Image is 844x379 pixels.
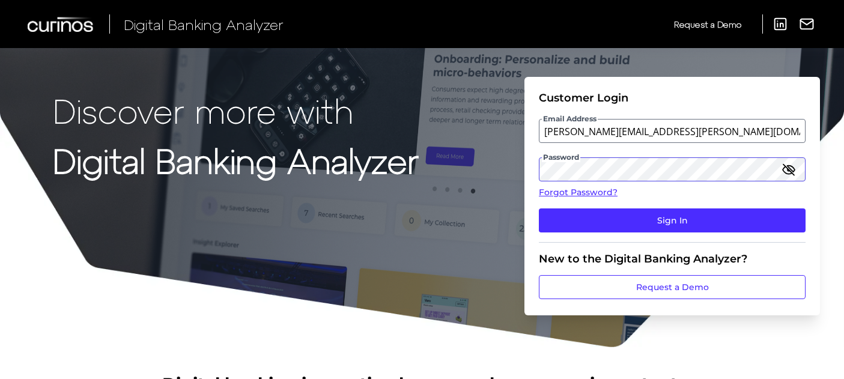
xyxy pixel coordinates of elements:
[539,186,806,199] a: Forgot Password?
[539,208,806,232] button: Sign In
[674,19,741,29] span: Request a Demo
[542,114,598,124] span: Email Address
[674,14,741,34] a: Request a Demo
[53,140,419,180] strong: Digital Banking Analyzer
[539,91,806,105] div: Customer Login
[539,252,806,265] div: New to the Digital Banking Analyzer?
[53,91,419,129] p: Discover more with
[28,17,95,32] img: Curinos
[539,275,806,299] a: Request a Demo
[124,16,284,33] span: Digital Banking Analyzer
[542,153,580,162] span: Password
